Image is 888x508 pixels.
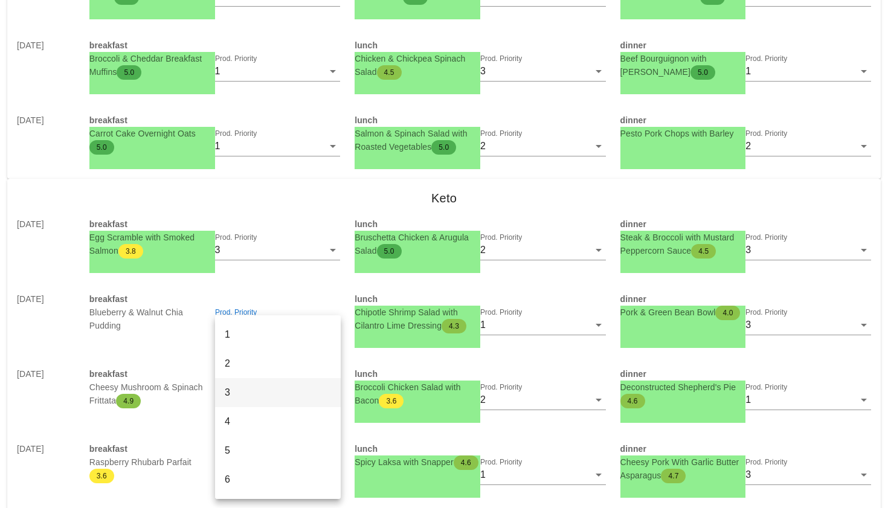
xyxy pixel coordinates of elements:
div: Prod. Priority1 [215,62,341,81]
div: 1 [215,66,220,77]
div: 3 [225,387,331,398]
div: [DATE] [10,31,82,101]
label: Prod. Priority [745,458,787,467]
div: Prod. Priority2 [480,137,606,156]
div: Prod. Priority3 [215,240,341,260]
h4: breakfast [89,114,340,127]
div: 3 [480,66,486,77]
label: Prod. Priority [745,383,787,392]
div: 1 [225,329,331,340]
div: 1 [480,469,486,480]
h4: breakfast [89,442,340,455]
div: [DATE] [10,435,82,505]
div: 2 [745,141,751,152]
h4: dinner [620,367,871,381]
span: 5.0 [384,244,394,259]
div: Bruschetta Chicken & Arugula Salad [355,231,480,273]
div: Prod. Priority3 [480,62,606,81]
span: 4.5 [384,65,394,80]
h4: lunch [355,442,605,455]
div: [DATE] [10,106,82,176]
label: Prod. Priority [215,54,257,63]
span: 5.0 [97,140,107,155]
label: Prod. Priority [745,308,787,317]
label: Prod. Priority [480,54,522,63]
h4: lunch [355,114,605,127]
div: Chipotle Shrimp Salad with Cilantro Lime Dressing [355,306,480,348]
span: 4.6 [628,394,638,408]
div: 1 [480,320,486,330]
div: Prod. Priority2 [480,390,606,410]
div: 2 [480,394,486,405]
div: 3 [745,320,751,330]
div: Pork & Green Bean Bowl [620,306,746,348]
span: 5.0 [439,140,449,155]
div: [DATE] [10,360,82,430]
div: Prod. Priority2 [480,240,606,260]
div: Prod. Priority1 [480,465,606,484]
div: Egg Scramble with Smoked Salmon [89,231,215,273]
div: Keto [7,179,881,217]
h4: breakfast [89,292,340,306]
div: Spicy Laksa with Snapper [355,455,480,498]
div: 2 [225,358,331,369]
h4: lunch [355,292,605,306]
h4: dinner [620,217,871,231]
h4: dinner [620,292,871,306]
span: 4.3 [449,319,459,333]
div: [DATE] [10,285,82,355]
div: 3 [745,469,751,480]
div: 3 [215,245,220,256]
div: 1 [745,394,751,405]
label: Prod. Priority [745,54,787,63]
div: [DATE] [10,210,82,280]
div: 2 [480,141,486,152]
div: 3 [745,245,751,256]
div: Chicken & Chickpea Spinach Salad [355,52,480,94]
label: Prod. Priority [480,308,522,317]
h4: dinner [620,39,871,52]
div: 4 [225,416,331,427]
h4: lunch [355,217,605,231]
div: Prod. Priority [215,315,341,335]
div: 1 [215,141,220,152]
div: Prod. Priority1 [480,315,606,335]
div: Prod. Priority3 [745,465,871,484]
label: Prod. Priority [745,233,787,242]
h4: lunch [355,367,605,381]
div: Blueberry & Walnut Chia Pudding [89,306,215,348]
div: Broccoli & Cheddar Breakfast Muffins [89,52,215,94]
span: 3.6 [386,394,396,408]
h4: breakfast [89,39,340,52]
span: 4.7 [668,469,678,483]
label: Prod. Priority [480,383,522,392]
h4: dinner [620,442,871,455]
div: Prod. Priority1 [215,137,341,156]
div: Cheesy Mushroom & Spinach Frittata [89,381,215,423]
label: Prod. Priority [745,129,787,138]
div: Prod. Priority1 [745,62,871,81]
div: Pesto Pork Chops with Barley [620,127,746,169]
div: Cheesy Pork With Garlic Butter Asparagus [620,455,746,498]
div: Prod. Priority3 [745,315,871,335]
label: Prod. Priority [480,129,522,138]
span: 5.0 [698,65,708,80]
span: 4.9 [123,394,134,408]
div: Prod. Priority3 [745,240,871,260]
div: Prod. Priority2 [745,137,871,156]
label: Prod. Priority [215,129,257,138]
label: Prod. Priority [215,233,257,242]
div: Steak & Broccoli with Mustard Peppercorn Sauce [620,231,746,273]
span: 3.8 [126,244,136,259]
label: Prod. Priority [480,233,522,242]
span: 4.6 [461,455,471,470]
div: Salmon & Spinach Salad with Roasted Vegetables [355,127,480,169]
span: 3.6 [97,469,107,483]
h4: dinner [620,114,871,127]
h4: breakfast [89,217,340,231]
div: Beef Bourguignon with [PERSON_NAME] [620,52,746,94]
div: Deconstructed Shepherd's Pie [620,381,746,423]
div: 2 [480,245,486,256]
span: 4.0 [722,306,733,320]
div: Raspberry Rhubarb Parfait [89,455,215,498]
